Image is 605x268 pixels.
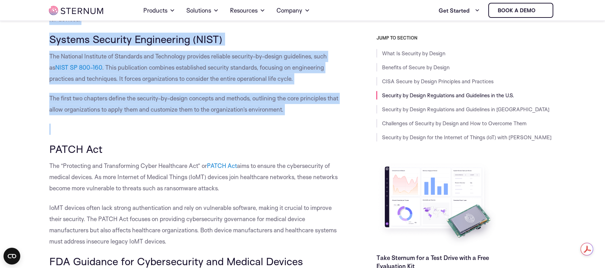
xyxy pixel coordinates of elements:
span: Systems Security Engineering (NIST) [49,33,222,45]
a: NIST SP 800-160 [55,64,102,71]
img: Take Sternum for a Test Drive with a Free Evaluation Kit [376,161,499,248]
img: sternum iot [49,6,103,15]
h3: JUMP TO SECTION [376,35,556,41]
a: CISA Secure by Design Principles and Practices [382,78,494,85]
a: PATCH Act [207,162,237,169]
a: Challenges of Security by Design and How to Overcome Them [382,120,526,127]
a: Security by Design Regulations and Guidelines in [GEOGRAPHIC_DATA] [382,106,549,113]
span: IoMT devices often lack strong authentication and rely on vulnerable software, making it crucial ... [49,204,337,245]
button: Open CMP widget [3,248,20,265]
a: Security by Design Regulations and Guidelines in the U.S. [382,92,514,99]
span: PATCH Act [49,142,102,155]
a: Company [276,1,310,20]
a: Book a demo [488,3,553,18]
a: Resources [230,1,265,20]
a: Solutions [186,1,219,20]
img: sternum iot [538,8,544,13]
a: Get Started [439,3,480,17]
span: aims to ensure the cybersecurity of medical devices. As more Internet of Medical Things (IoMT) de... [49,162,338,192]
span: The first two chapters define the security-by-design concepts and methods, outlining the core pri... [49,94,338,113]
span: . This publication combines established security standards, focusing on engineering practices and... [49,64,324,82]
a: Security by Design for the Internet of Things (IoT) with [PERSON_NAME] [382,134,552,141]
span: The “Protecting and Transforming Cyber Healthcare Act” or [49,162,207,169]
a: Products [143,1,175,20]
a: What Is Security by Design [382,50,445,57]
span: The National Institute of Standards and Technology provides reliable security-by-design guideline... [49,52,327,71]
a: Benefits of Secure by Design [382,64,449,71]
